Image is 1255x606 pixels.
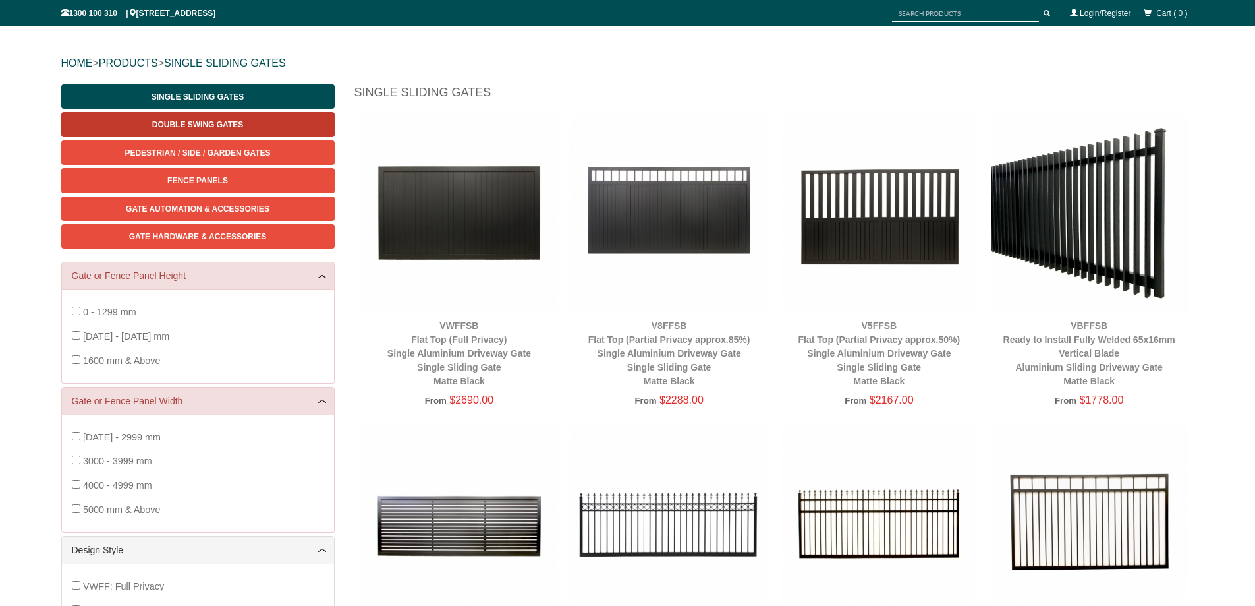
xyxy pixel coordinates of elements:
[61,9,216,18] span: 1300 100 310 | [STREET_ADDRESS]
[61,42,1194,84] div: > >
[83,432,161,442] span: [DATE] - 2999 mm
[1156,9,1187,18] span: Cart ( 0 )
[1080,9,1130,18] a: Login/Register
[991,253,1255,560] iframe: LiveChat chat widget
[72,394,324,408] a: Gate or Fence Panel Width
[361,114,558,311] img: VWFFSB - Flat Top (Full Privacy) - Single Aluminium Driveway Gate - Single Sliding Gate - Matte B...
[61,197,335,221] a: Gate Automation & Accessories
[845,396,866,406] span: From
[99,57,158,69] a: PRODUCTS
[152,120,243,129] span: Double Swing Gates
[354,84,1194,107] h1: Single Sliding Gates
[571,114,767,311] img: V8FFSB - Flat Top (Partial Privacy approx.85%) - Single Aluminium Driveway Gate - Single Sliding ...
[892,5,1039,22] input: SEARCH PRODUCTS
[83,307,136,317] span: 0 - 1299 mm
[83,456,152,466] span: 3000 - 3999 mm
[83,331,169,342] span: [DATE] - [DATE] mm
[61,112,335,136] a: Double Swing Gates
[588,320,750,386] a: V8FFSBFlat Top (Partial Privacy approx.85%)Single Aluminium Driveway GateSingle Sliding GateMatte...
[152,92,244,102] span: Single Sliding Gates
[83,581,164,591] span: VWFF: Full Privacy
[61,140,335,165] a: Pedestrian / Side / Garden Gates
[83,504,161,515] span: 5000 mm & Above
[61,224,335,249] a: Gate Hardware & Accessories
[167,176,228,185] span: Fence Panels
[659,394,704,406] span: $2288.00
[125,148,270,158] span: Pedestrian / Side / Garden Gates
[425,396,447,406] span: From
[61,84,335,109] a: Single Sliding Gates
[129,232,267,241] span: Gate Hardware & Accessories
[83,480,152,491] span: 4000 - 4999 mm
[126,204,269,214] span: Gate Automation & Accessories
[387,320,531,386] a: VWFFSBFlat Top (Full Privacy)Single Aluminium Driveway GateSingle Sliding GateMatte Black
[449,394,493,406] span: $2690.00
[798,320,961,386] a: V5FFSBFlat Top (Partial Privacy approx.50%)Single Aluminium Driveway GateSingle Sliding GateMatte...
[870,394,914,406] span: $2167.00
[61,168,335,193] a: Fence Panels
[72,543,324,557] a: Design Style
[634,396,656,406] span: From
[61,57,93,69] a: HOME
[83,355,161,366] span: 1600 mm & Above
[991,114,1188,311] img: VBFFSB - Ready to Install Fully Welded 65x16mm Vertical Blade - Aluminium Sliding Driveway Gate -...
[781,114,978,311] img: V5FFSB - Flat Top (Partial Privacy approx.50%) - Single Aluminium Driveway Gate - Single Sliding ...
[72,269,324,283] a: Gate or Fence Panel Height
[164,57,286,69] a: SINGLE SLIDING GATES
